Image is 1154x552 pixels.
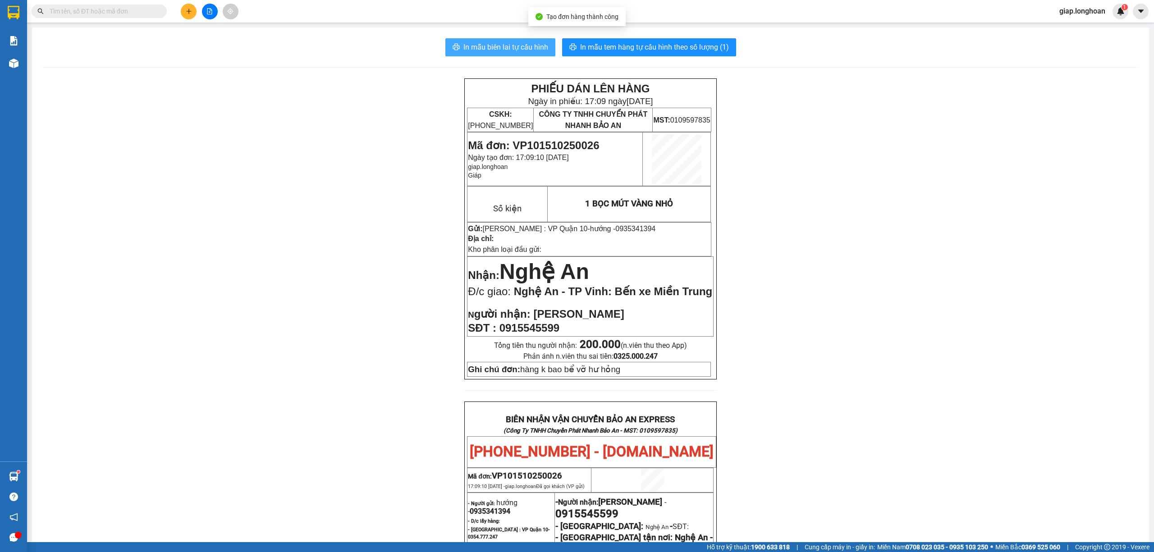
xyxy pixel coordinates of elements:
span: gười nhận: [474,308,531,320]
span: Tổng tiền thu người nhận: [494,341,687,350]
span: 17:09:10 [DATE] - [468,484,585,489]
span: Ngày in phiếu: 16:48 ngày [60,18,185,27]
span: Giáp [468,172,481,179]
span: plus [186,8,192,14]
span: Nghệ An [646,524,669,530]
strong: Ghi chú đơn: [468,365,520,374]
span: Nghệ An - TP Vinh: Bến xe Miền Trung [514,285,713,297]
img: logo-vxr [8,6,19,19]
strong: N [468,310,530,319]
span: [DATE] [627,96,653,106]
span: - [GEOGRAPHIC_DATA]: [555,521,643,531]
strong: - [555,497,662,507]
span: 0935341394 [615,225,655,233]
strong: 0369 525 060 [1021,543,1060,551]
strong: - Người gửi: [468,501,495,506]
span: Đ/c giao: [468,285,513,297]
img: icon-new-feature [1117,7,1125,15]
span: [PHONE_NUMBER] [4,31,69,46]
span: Tạo đơn hàng thành công [546,13,618,20]
span: Kho phân loại đầu gửi: [468,246,541,253]
input: Tìm tên, số ĐT hoặc mã đơn [50,6,156,16]
span: - [662,498,666,506]
span: [PERSON_NAME] [533,308,624,320]
sup: 1 [17,470,20,473]
span: Miền Nam [877,542,988,552]
strong: Gửi: [468,225,482,233]
span: Cung cấp máy in - giấy in: [805,542,875,552]
strong: PHIẾU DÁN LÊN HÀNG [531,82,650,95]
span: check-circle [536,13,543,20]
span: Ngày in phiếu: 17:09 ngày [528,96,653,106]
span: hàng k bao bể vỡ hư hỏng [468,365,620,374]
strong: Địa chỉ: [468,235,494,242]
strong: 1900 633 818 [751,543,790,551]
span: printer [453,43,460,52]
span: CÔNG TY TNHH CHUYỂN PHÁT NHANH BẢO AN [539,110,647,129]
strong: PHIẾU DÁN LÊN HÀNG [64,4,182,16]
span: Hỗ trợ kỹ thuật: [707,542,790,552]
span: Nghệ An [499,260,589,283]
strong: MST: [653,116,670,124]
strong: 0325.000.247 [614,352,658,360]
span: 0935341394 [470,507,510,516]
strong: CSKH: [489,110,512,118]
span: 0915545599 [499,322,559,334]
sup: 1 [1122,4,1128,10]
span: giap.longhoan [468,163,508,170]
span: Mã đơn: VP101510250026 [468,139,599,151]
span: Mã đơn: VP101510250025 [4,55,135,67]
span: Đã gọi khách (VP gửi) [536,484,585,489]
span: caret-down [1137,7,1145,15]
span: aim [227,8,234,14]
span: Phản ánh n.viên thu sai tiền: [523,352,658,360]
strong: 200.000 [580,338,621,351]
span: In mẫu biên lai tự cấu hình [463,41,548,53]
strong: 0708 023 035 - 0935 103 250 [906,543,988,551]
span: - [670,521,673,531]
span: | [1067,542,1068,552]
span: printer [569,43,577,52]
span: 1 [1123,4,1126,10]
strong: (Công Ty TNHH Chuyển Phát Nhanh Bảo An - MST: 0109597835) [504,427,678,434]
span: In mẫu tem hàng tự cấu hình theo số lượng (1) [580,41,729,53]
span: Ngày tạo đơn: 17:09:10 [DATE] [468,154,568,161]
span: Nhận: [468,269,499,281]
span: - [GEOGRAPHIC_DATA] : VP Quận 10- [468,527,550,540]
button: file-add [202,4,218,19]
strong: - [GEOGRAPHIC_DATA] tận nơi: [555,533,673,543]
button: printerIn mẫu biên lai tự cấu hình [445,38,555,56]
span: 0915545599 [555,507,618,520]
span: | [797,542,798,552]
span: Số kiện [493,204,522,214]
strong: CSKH: [25,31,48,38]
span: ⚪️ [990,545,993,549]
span: question-circle [9,493,18,501]
span: hướng - [468,498,517,516]
span: [PHONE_NUMBER] - [DOMAIN_NAME] [470,443,714,460]
span: 0109597835 [653,116,710,124]
span: giap.longhoan [505,484,585,489]
strong: - D/c lấy hàng: [468,518,500,524]
span: SĐT: [673,522,689,531]
span: VP101510250026 [492,471,562,481]
span: notification [9,513,18,521]
button: caret-down [1133,4,1149,19]
button: plus [181,4,197,19]
span: [PERSON_NAME] [598,497,662,507]
strong: BIÊN NHẬN VẬN CHUYỂN BẢO AN EXPRESS [506,415,675,424]
span: [PHONE_NUMBER] [468,110,533,129]
span: Miền Bắc [995,542,1060,552]
span: (n.viên thu theo App) [580,341,687,350]
span: - [587,225,655,233]
span: [PERSON_NAME] : VP Quận 10 [483,225,588,233]
span: Người nhận: [558,498,662,506]
span: copyright [1104,544,1110,550]
span: file-add [206,8,213,14]
span: CÔNG TY TNHH CHUYỂN PHÁT NHANH BẢO AN [71,31,180,47]
span: search [37,8,44,14]
span: 0354.777.247 [468,534,498,540]
img: warehouse-icon [9,472,18,481]
span: Mã đơn: [468,473,562,480]
img: solution-icon [9,36,18,46]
